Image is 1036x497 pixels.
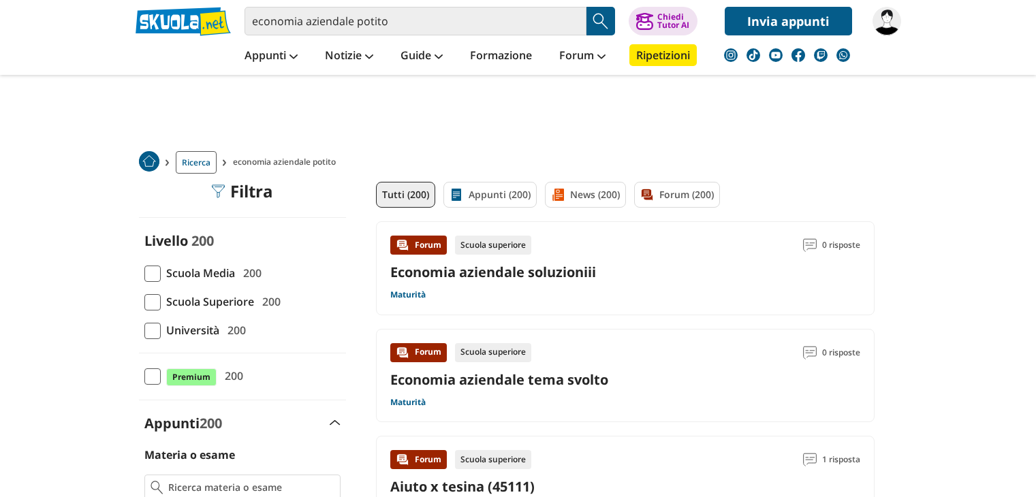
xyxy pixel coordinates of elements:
[467,44,535,69] a: Formazione
[455,343,531,362] div: Scuola superiore
[222,321,246,339] span: 200
[390,343,447,362] div: Forum
[822,236,860,255] span: 0 risposte
[396,238,409,252] img: Forum contenuto
[822,343,860,362] span: 0 risposte
[586,7,615,35] button: Search Button
[791,48,805,62] img: facebook
[634,182,720,208] a: Forum (200)
[724,48,738,62] img: instagram
[191,231,214,250] span: 200
[176,151,217,174] a: Ricerca
[397,44,446,69] a: Guide
[219,367,243,385] span: 200
[390,263,596,281] a: Economia aziendale soluzioniii
[657,13,689,29] div: Chiedi Tutor AI
[390,370,608,389] a: Economia aziendale tema svolto
[455,450,531,469] div: Scuola superiore
[390,289,426,300] a: Maturità
[151,481,163,494] img: Ricerca materia o esame
[390,477,535,496] a: Aiuto x tesina (45111)
[245,7,586,35] input: Cerca appunti, riassunti o versioni
[629,44,697,66] a: Ripetizioni
[390,236,447,255] div: Forum
[725,7,852,35] a: Invia appunti
[551,188,565,202] img: News filtro contenuto
[591,11,611,31] img: Cerca appunti, riassunti o versioni
[321,44,377,69] a: Notizie
[139,151,159,174] a: Home
[257,293,281,310] span: 200
[836,48,850,62] img: WhatsApp
[396,453,409,466] img: Forum contenuto
[330,420,341,426] img: Apri e chiudi sezione
[556,44,609,69] a: Forum
[455,236,531,255] div: Scuola superiore
[166,368,217,386] span: Premium
[144,231,188,250] label: Livello
[144,447,235,462] label: Materia o esame
[161,264,235,282] span: Scuola Media
[238,264,262,282] span: 200
[376,182,435,208] a: Tutti (200)
[390,450,447,469] div: Forum
[814,48,828,62] img: twitch
[200,414,222,432] span: 200
[161,321,219,339] span: Università
[450,188,463,202] img: Appunti filtro contenuto
[168,481,334,494] input: Ricerca materia o esame
[161,293,254,310] span: Scuola Superiore
[803,238,817,252] img: Commenti lettura
[233,151,341,174] span: economia aziendale potito
[390,397,426,408] a: Maturità
[822,450,860,469] span: 1 risposta
[873,7,901,35] img: donny006---
[803,453,817,466] img: Commenti lettura
[640,188,654,202] img: Forum filtro contenuto
[396,346,409,359] img: Forum contenuto
[747,48,760,62] img: tiktok
[443,182,537,208] a: Appunti (200)
[629,7,697,35] button: ChiediTutor AI
[241,44,301,69] a: Appunti
[211,185,225,198] img: Filtra filtri mobile
[211,182,273,201] div: Filtra
[545,182,626,208] a: News (200)
[803,346,817,359] img: Commenti lettura
[139,151,159,172] img: Home
[769,48,783,62] img: youtube
[144,414,222,432] label: Appunti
